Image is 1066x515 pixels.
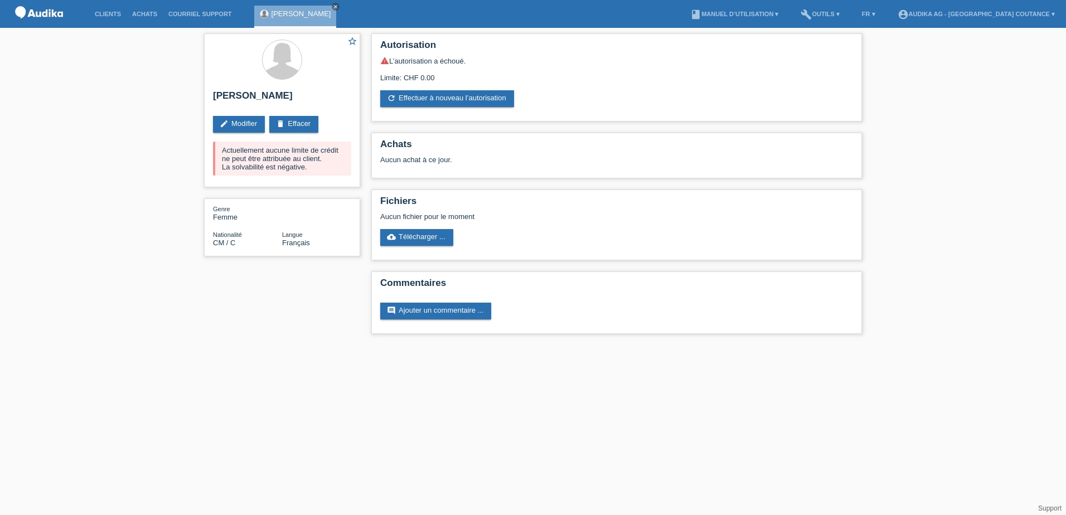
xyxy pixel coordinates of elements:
i: warning [380,56,389,65]
div: Limite: CHF 0.00 [380,65,853,82]
i: build [801,9,812,20]
a: Clients [89,11,127,17]
a: refreshEffectuer à nouveau l’autorisation [380,90,514,107]
h2: [PERSON_NAME] [213,90,351,107]
i: edit [220,119,229,128]
a: Support [1038,504,1062,512]
a: cloud_uploadTélécharger ... [380,229,453,246]
i: book [690,9,701,20]
a: account_circleAudika AG - [GEOGRAPHIC_DATA] Coutance ▾ [892,11,1060,17]
i: delete [276,119,285,128]
h2: Fichiers [380,196,853,212]
span: Langue [282,231,303,238]
i: close [333,4,338,9]
a: commentAjouter un commentaire ... [380,303,491,319]
h2: Autorisation [380,40,853,56]
span: Français [282,239,310,247]
span: Nationalité [213,231,242,238]
h2: Achats [380,139,853,156]
a: POS — MF Group [11,22,67,30]
a: star_border [347,36,357,48]
a: bookManuel d’utilisation ▾ [685,11,784,17]
a: Achats [127,11,163,17]
h2: Commentaires [380,278,853,294]
a: close [332,3,340,11]
a: buildOutils ▾ [795,11,845,17]
i: star_border [347,36,357,46]
a: Courriel Support [163,11,237,17]
i: comment [387,306,396,315]
div: Actuellement aucune limite de crédit ne peut être attribuée au client. La solvabilité est négative. [213,142,351,176]
i: refresh [387,94,396,103]
div: Femme [213,205,282,221]
div: Aucun achat à ce jour. [380,156,853,172]
div: Aucun fichier pour le moment [380,212,721,221]
span: Genre [213,206,230,212]
a: [PERSON_NAME] [272,9,331,18]
span: Cameroun / C / 05.10.2005 [213,239,235,247]
i: account_circle [898,9,909,20]
i: cloud_upload [387,232,396,241]
a: editModifier [213,116,265,133]
a: deleteEffacer [269,116,318,133]
a: FR ▾ [856,11,881,17]
div: L’autorisation a échoué. [380,56,853,65]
